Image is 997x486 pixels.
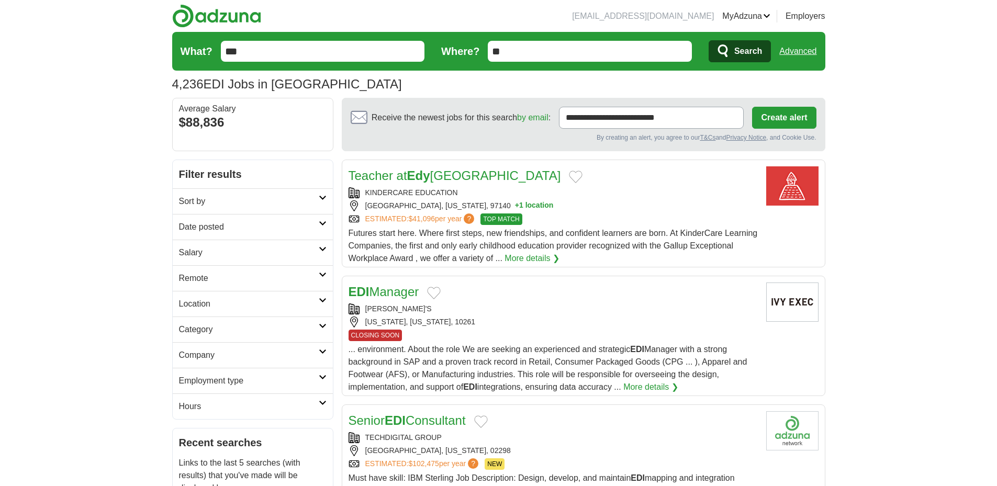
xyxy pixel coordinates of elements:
a: ESTIMATED:$102,475per year? [365,458,481,470]
strong: EDI [385,413,406,427]
span: 4,236 [172,75,204,94]
a: More details ❯ [505,252,559,265]
h2: Remote [179,272,319,285]
a: by email [517,113,548,122]
h2: Recent searches [179,435,327,450]
strong: EDI [349,285,369,299]
h2: Date posted [179,221,319,233]
span: ? [464,213,474,224]
div: Average Salary [179,105,327,113]
a: Salary [173,240,333,265]
span: NEW [485,458,505,470]
span: Search [734,41,762,62]
h2: Salary [179,246,319,259]
img: Company logo [766,282,819,322]
h2: Employment type [179,375,319,387]
h2: Sort by [179,195,319,208]
a: T&Cs [700,134,715,141]
div: [GEOGRAPHIC_DATA], [US_STATE], 97140 [349,200,758,211]
a: EDIManager [349,285,419,299]
button: Create alert [752,107,816,129]
h2: Hours [179,400,319,413]
a: Advanced [779,41,816,62]
span: + [515,200,519,211]
label: What? [181,43,212,59]
span: ... environment. About the role We are seeking an experienced and strategic Manager with a strong... [349,345,747,391]
strong: EDI [630,345,644,354]
a: Date posted [173,214,333,240]
div: [US_STATE], [US_STATE], 10261 [349,317,758,327]
img: KinderCare Education logo [766,166,819,206]
img: Company logo [766,411,819,450]
strong: Edy [407,168,430,183]
span: TOP MATCH [480,213,522,225]
img: Adzuna logo [172,4,261,28]
a: Employment type [173,368,333,393]
button: Add to favorite jobs [569,171,582,183]
a: Category [173,317,333,342]
button: Add to favorite jobs [427,287,441,299]
div: TECHDIGITAL GROUP [349,432,758,443]
span: CLOSING SOON [349,330,402,341]
a: SeniorEDIConsultant [349,413,466,427]
a: Privacy Notice [726,134,766,141]
a: Company [173,342,333,368]
label: Where? [441,43,479,59]
strong: EDI [463,382,477,391]
li: [EMAIL_ADDRESS][DOMAIN_NAME] [572,10,714,22]
div: $88,836 [179,113,327,132]
div: By creating an alert, you agree to our and , and Cookie Use. [351,133,816,142]
h2: Category [179,323,319,336]
strong: EDI [631,473,645,482]
span: ? [468,458,478,469]
a: MyAdzuna [722,10,770,22]
a: Employers [786,10,825,22]
a: Sort by [173,188,333,214]
h2: Company [179,349,319,361]
button: +1 location [515,200,554,211]
a: KINDERCARE EDUCATION [365,188,458,197]
a: Teacher atEdy[GEOGRAPHIC_DATA] [349,168,561,183]
span: Receive the newest jobs for this search : [372,111,551,124]
button: Add to favorite jobs [474,415,488,428]
span: $41,096 [408,214,435,223]
a: Remote [173,265,333,291]
a: Hours [173,393,333,419]
span: $102,475 [408,459,439,468]
a: Location [173,291,333,317]
button: Search [709,40,771,62]
div: [GEOGRAPHIC_DATA], [US_STATE], 02298 [349,445,758,456]
a: More details ❯ [623,381,678,393]
h2: Filter results [173,160,333,188]
div: [PERSON_NAME]'S [349,303,758,314]
h1: EDI Jobs in [GEOGRAPHIC_DATA] [172,77,402,91]
h2: Location [179,298,319,310]
span: Futures start here. Where first steps, new friendships, and confident learners are born. At Kinde... [349,229,758,263]
a: ESTIMATED:$41,096per year? [365,213,477,225]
